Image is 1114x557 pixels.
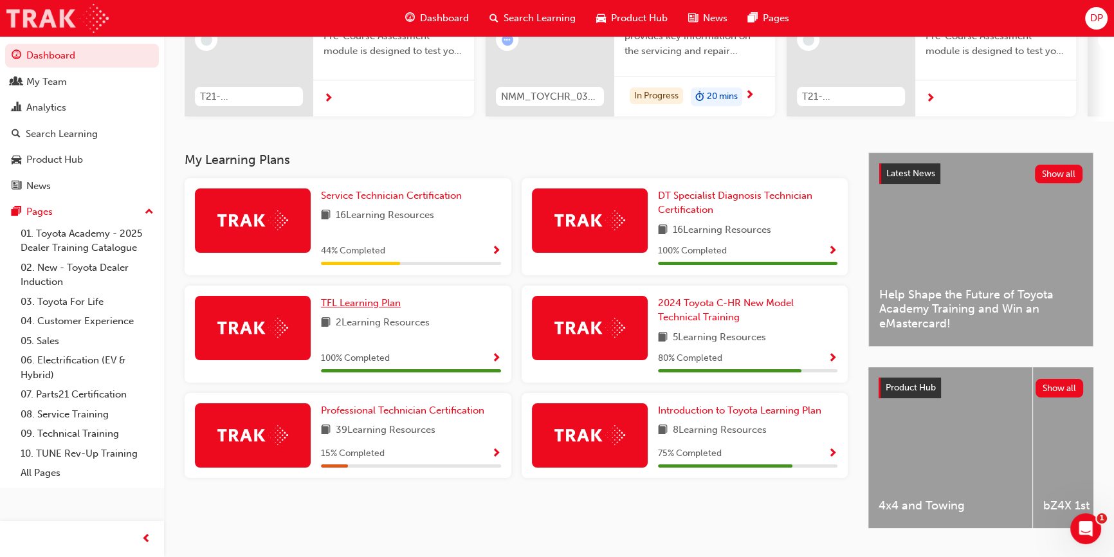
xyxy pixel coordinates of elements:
[926,15,1066,59] span: The Fundamentals of Repair Pre-Course Assessment module is designed to test your learning and und...
[673,330,766,346] span: 5 Learning Resources
[5,70,159,94] a: My Team
[15,405,159,425] a: 08. Service Training
[828,446,837,462] button: Show Progress
[738,5,799,32] a: pages-iconPages
[828,246,837,257] span: Show Progress
[12,102,21,114] span: chart-icon
[15,424,159,444] a: 09. Technical Training
[1097,513,1107,524] span: 1
[625,15,765,59] span: This eLearning Module provides key information on the servicing and repair requirements associate...
[5,200,159,224] button: Pages
[12,77,21,88] span: people-icon
[12,50,21,62] span: guage-icon
[868,152,1093,347] a: Latest NewsShow allHelp Shape the Future of Toyota Academy Training and Win an eMastercard!
[658,190,812,216] span: DT Specialist Diagnosis Technician Certification
[828,243,837,259] button: Show Progress
[6,4,109,33] img: Trak
[405,10,415,26] span: guage-icon
[321,188,467,203] a: Service Technician Certification
[502,34,513,46] span: learningRecordVerb_ATTEMPT-icon
[321,423,331,439] span: book-icon
[707,89,738,104] span: 20 mins
[15,224,159,258] a: 01. Toyota Academy - 2025 Dealer Training Catalogue
[336,208,434,224] span: 16 Learning Resources
[491,353,501,365] span: Show Progress
[321,190,462,201] span: Service Technician Certification
[926,93,935,105] span: next-icon
[554,425,625,445] img: Trak
[145,204,154,221] span: up-icon
[15,292,159,312] a: 03. Toyota For Life
[321,446,385,461] span: 15 % Completed
[748,10,758,26] span: pages-icon
[879,498,1022,513] span: 4x4 and Towing
[26,75,67,89] div: My Team
[828,351,837,367] button: Show Progress
[802,89,900,104] span: T21-PTFOR_PRE_EXAM
[26,179,51,194] div: News
[491,243,501,259] button: Show Progress
[5,148,159,172] a: Product Hub
[630,87,683,105] div: In Progress
[554,318,625,338] img: Trak
[26,152,83,167] div: Product Hub
[658,296,838,325] a: 2024 Toyota C-HR New Model Technical Training
[1036,379,1084,397] button: Show all
[321,403,489,418] a: Professional Technician Certification
[5,96,159,120] a: Analytics
[611,11,668,26] span: Product Hub
[15,311,159,331] a: 04. Customer Experience
[491,448,501,460] span: Show Progress
[554,210,625,230] img: Trak
[321,315,331,331] span: book-icon
[26,127,98,142] div: Search Learning
[658,403,826,418] a: Introduction to Toyota Learning Plan
[321,296,406,311] a: TFL Learning Plan
[142,531,151,547] span: prev-icon
[658,297,794,324] span: 2024 Toyota C-HR New Model Technical Training
[868,367,1032,528] a: 4x4 and Towing
[828,448,837,460] span: Show Progress
[15,331,159,351] a: 05. Sales
[1035,165,1083,183] button: Show all
[217,425,288,445] img: Trak
[12,154,21,166] span: car-icon
[501,89,599,104] span: NMM_TOYCHR_032024_MODULE_5
[15,463,159,483] a: All Pages
[324,93,333,105] span: next-icon
[673,223,771,239] span: 16 Learning Resources
[200,89,298,104] span: T21-STFOS_PRE_EXAM
[504,11,576,26] span: Search Learning
[658,423,668,439] span: book-icon
[12,129,21,140] span: search-icon
[15,258,159,292] a: 02. New - Toyota Dealer Induction
[1070,513,1101,544] iframe: Intercom live chat
[673,423,767,439] span: 8 Learning Resources
[217,210,288,230] img: Trak
[658,223,668,239] span: book-icon
[745,90,754,102] span: next-icon
[491,351,501,367] button: Show Progress
[1090,11,1102,26] span: DP
[321,208,331,224] span: book-icon
[703,11,727,26] span: News
[321,244,385,259] span: 44 % Completed
[678,5,738,32] a: news-iconNews
[828,353,837,365] span: Show Progress
[217,318,288,338] img: Trak
[1085,7,1108,30] button: DP
[5,122,159,146] a: Search Learning
[886,382,936,393] span: Product Hub
[658,244,727,259] span: 100 % Completed
[658,446,722,461] span: 75 % Completed
[185,152,848,167] h3: My Learning Plans
[324,15,464,59] span: The Fundamentals of Service Pre-Course Assessment module is designed to test your learning and un...
[26,100,66,115] div: Analytics
[879,378,1083,398] a: Product HubShow all
[15,385,159,405] a: 07. Parts21 Certification
[658,330,668,346] span: book-icon
[658,188,838,217] a: DT Specialist Diagnosis Technician Certification
[879,288,1082,331] span: Help Shape the Future of Toyota Academy Training and Win an eMastercard!
[321,297,401,309] span: TFL Learning Plan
